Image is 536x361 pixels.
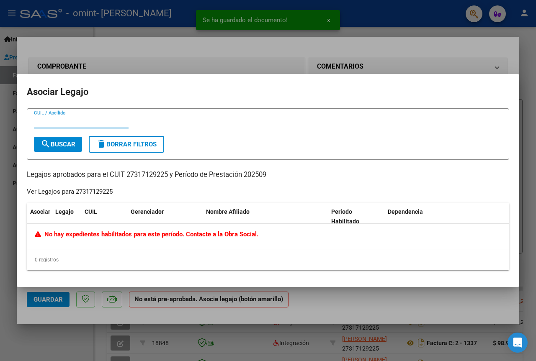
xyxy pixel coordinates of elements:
span: No hay expedientes habilitados para este período. Contacte a la Obra Social. [35,230,258,238]
datatable-header-cell: Periodo Habilitado [328,203,384,230]
datatable-header-cell: Nombre Afiliado [203,203,328,230]
span: Nombre Afiliado [206,208,250,215]
datatable-header-cell: Asociar [27,203,52,230]
span: Borrar Filtros [96,141,157,148]
span: Legajo [55,208,74,215]
button: Borrar Filtros [89,136,164,153]
h2: Asociar Legajo [27,84,509,100]
datatable-header-cell: Dependencia [384,203,510,230]
span: Gerenciador [131,208,164,215]
mat-icon: search [41,139,51,149]
span: CUIL [85,208,97,215]
span: Asociar [30,208,50,215]
button: Buscar [34,137,82,152]
mat-icon: delete [96,139,106,149]
p: Legajos aprobados para el CUIT 27317129225 y Período de Prestación 202509 [27,170,509,180]
span: Buscar [41,141,75,148]
div: Open Intercom Messenger [508,333,528,353]
datatable-header-cell: Legajo [52,203,81,230]
span: Dependencia [388,208,423,215]
div: 0 registros [27,249,509,270]
div: Ver Legajos para 27317129225 [27,187,113,197]
datatable-header-cell: Gerenciador [127,203,203,230]
span: Periodo Habilitado [331,208,359,225]
datatable-header-cell: CUIL [81,203,127,230]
